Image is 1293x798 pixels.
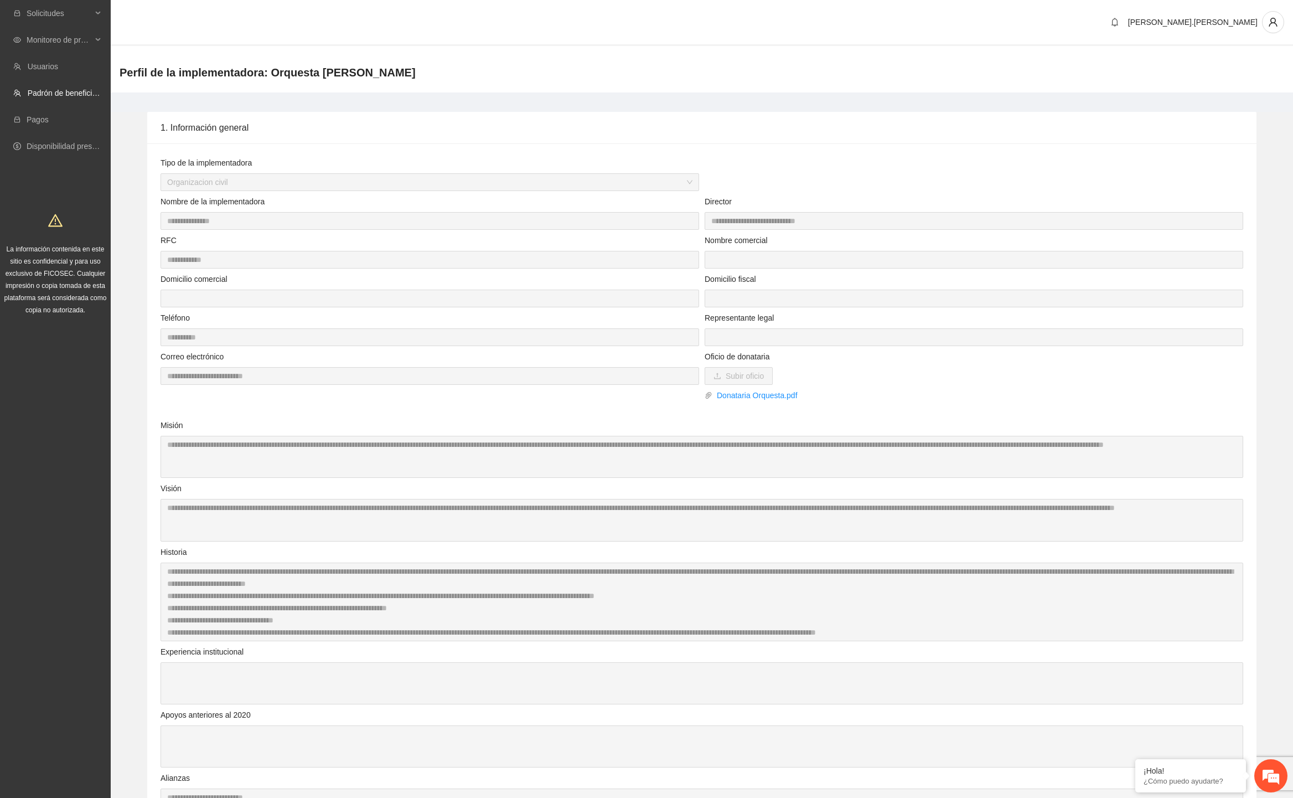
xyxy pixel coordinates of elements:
[161,709,251,721] label: Apoyos anteriores al 2020
[161,646,244,658] label: Experiencia institucional
[120,64,416,81] span: Perfil de la implementadora: Orquesta de Paz
[13,9,21,17] span: inbox
[1144,766,1238,775] div: ¡Hola!
[27,142,121,151] a: Disponibilidad presupuestal
[705,195,732,208] label: Director
[1144,777,1238,785] p: ¿Cómo puedo ayudarte?
[161,273,227,285] label: Domicilio comercial
[4,245,107,314] span: La información contenida en este sitio es confidencial y para uso exclusivo de FICOSEC. Cualquier...
[13,36,21,44] span: eye
[705,392,712,399] span: paper-clip
[1128,18,1258,27] span: [PERSON_NAME].[PERSON_NAME]
[48,213,63,228] span: warning
[705,351,770,363] label: Oficio de donataria
[28,89,109,97] a: Padrón de beneficiarios
[1263,17,1284,27] span: user
[161,112,1243,143] div: 1. Información general
[167,174,692,191] span: Organizacion civil
[1262,11,1284,33] button: user
[28,62,58,71] a: Usuarios
[27,29,92,51] span: Monitoreo de proyectos
[705,312,774,324] label: Representante legal
[705,367,773,385] button: uploadSubir oficio
[161,234,177,246] label: RFC
[712,389,1243,401] a: Donataria Orquesta.pdf
[705,234,768,246] label: Nombre comercial
[161,195,265,208] label: Nombre de la implementadora
[27,115,49,124] a: Pagos
[161,157,252,169] label: Tipo de la implementadora
[1106,13,1124,31] button: bell
[705,273,756,285] label: Domicilio fiscal
[161,482,182,495] label: Visión
[161,546,187,558] label: Historia
[27,2,92,24] span: Solicitudes
[161,772,190,784] label: Alianzas
[161,351,224,363] label: Correo electrónico
[161,419,183,431] label: Misión
[705,372,773,380] span: uploadSubir oficio
[161,312,190,324] label: Teléfono
[1106,18,1123,27] span: bell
